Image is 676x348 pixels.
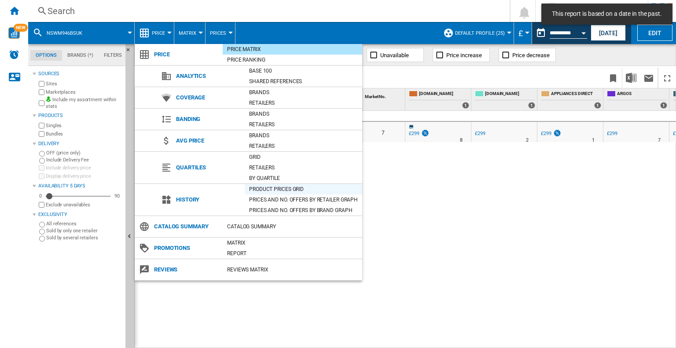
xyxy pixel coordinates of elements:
[172,92,245,104] span: Coverage
[172,135,245,147] span: Avg price
[223,55,362,64] div: Price Ranking
[245,142,362,150] div: Retailers
[150,48,223,61] span: Price
[223,265,362,274] div: REVIEWS Matrix
[245,99,362,107] div: Retailers
[245,153,362,161] div: Grid
[245,88,362,97] div: Brands
[245,131,362,140] div: Brands
[172,194,245,206] span: History
[549,10,665,18] span: This report is based on a date in the past.
[223,45,362,54] div: Price Matrix
[245,185,362,194] div: Product prices grid
[245,195,362,204] div: Prices and No. offers by retailer graph
[245,163,362,172] div: Retailers
[223,249,362,258] div: Report
[245,206,362,215] div: Prices and No. offers by brand graph
[245,66,362,75] div: Base 100
[172,161,245,174] span: Quartiles
[150,220,223,233] span: Catalog Summary
[150,264,223,276] span: Reviews
[245,110,362,118] div: Brands
[150,242,223,254] span: Promotions
[172,70,245,82] span: Analytics
[245,120,362,129] div: Retailers
[223,238,362,247] div: Matrix
[245,77,362,86] div: Shared references
[172,113,245,125] span: Banding
[223,222,362,231] div: Catalog Summary
[245,174,362,183] div: By quartile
